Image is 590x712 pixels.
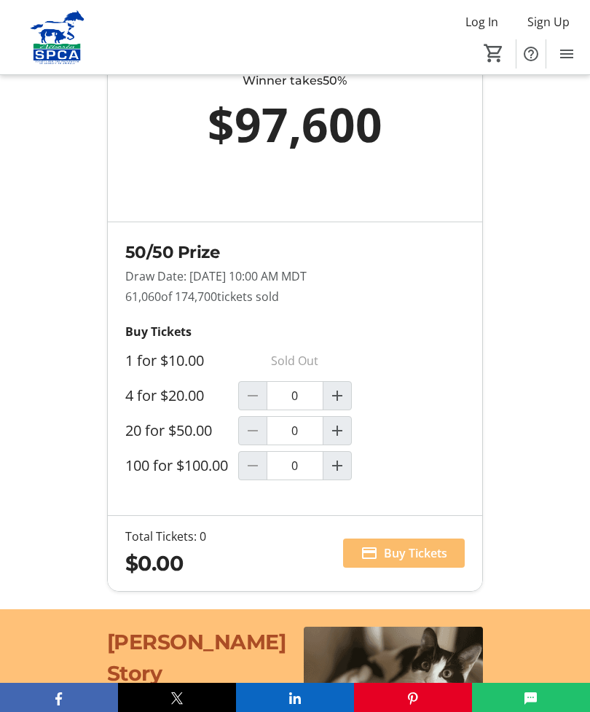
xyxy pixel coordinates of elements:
[384,544,447,562] span: Buy Tickets
[552,39,581,69] button: Menu
[343,539,465,568] button: Buy Tickets
[125,267,465,285] p: Draw Date: [DATE] 10:00 AM MDT
[323,452,351,480] button: Increment by one
[454,10,510,34] button: Log In
[516,10,581,34] button: Sign Up
[125,240,465,265] h2: 50/50 Prize
[118,683,236,712] button: X
[527,13,570,31] span: Sign Up
[465,13,498,31] span: Log In
[125,528,206,545] div: Total Tickets: 0
[137,72,453,90] div: Winner takes
[125,457,228,474] label: 100 for $100.00
[481,40,507,66] button: Cart
[125,352,204,369] label: 1 for $10.00
[125,288,465,305] p: 61,060 tickets sold
[125,548,206,579] div: $0.00
[107,629,286,686] span: [PERSON_NAME] Story
[125,324,192,340] strong: Buy Tickets
[9,10,106,65] img: Alberta SPCA's Logo
[323,417,351,445] button: Increment by one
[125,422,212,439] label: 20 for $50.00
[137,90,453,160] div: $97,600
[323,382,351,410] button: Increment by one
[161,289,217,305] span: of 174,700
[516,39,546,69] button: Help
[125,387,204,404] label: 4 for $20.00
[238,346,351,375] p: Sold Out
[236,683,354,712] button: LinkedIn
[354,683,472,712] button: Pinterest
[323,74,347,87] span: 50%
[472,683,590,712] button: SMS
